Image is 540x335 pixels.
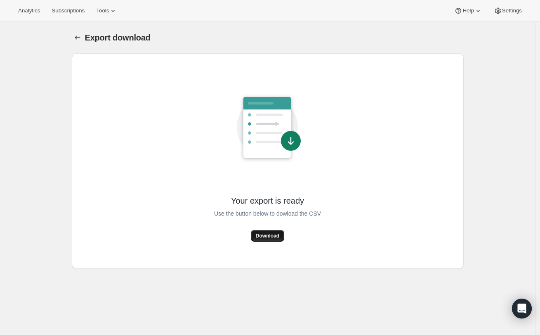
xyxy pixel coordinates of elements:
span: Use the button below to dowload the CSV [214,209,321,219]
button: Download [251,230,284,242]
button: Tools [91,5,122,17]
div: Open Intercom Messenger [512,299,532,318]
span: Help [462,7,474,14]
button: Export download [72,32,83,43]
button: Analytics [13,5,45,17]
span: Export download [85,33,151,42]
button: Subscriptions [47,5,90,17]
span: Your export is ready [231,195,304,206]
span: Analytics [18,7,40,14]
span: Tools [96,7,109,14]
button: Help [449,5,487,17]
span: Download [256,233,279,239]
button: Settings [489,5,527,17]
span: Subscriptions [52,7,85,14]
span: Settings [502,7,522,14]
